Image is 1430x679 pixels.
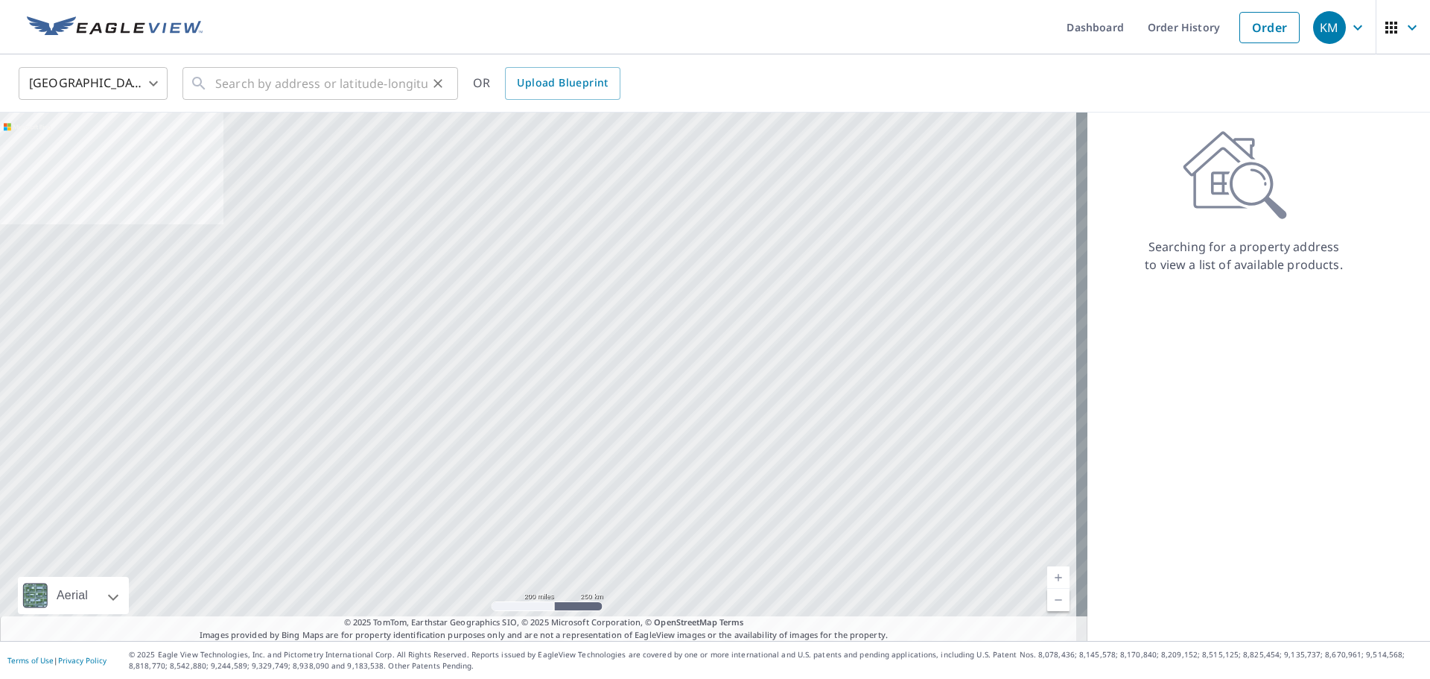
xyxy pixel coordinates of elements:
[654,616,716,628] a: OpenStreetMap
[7,656,107,665] p: |
[1047,589,1070,611] a: Current Level 5, Zoom Out
[19,63,168,104] div: [GEOGRAPHIC_DATA]
[473,67,620,100] div: OR
[215,63,428,104] input: Search by address or latitude-longitude
[505,67,620,100] a: Upload Blueprint
[719,616,744,628] a: Terms
[129,649,1423,672] p: © 2025 Eagle View Technologies, Inc. and Pictometry International Corp. All Rights Reserved. Repo...
[1047,566,1070,589] a: Current Level 5, Zoom In
[517,74,608,92] span: Upload Blueprint
[58,655,107,666] a: Privacy Policy
[52,577,92,614] div: Aerial
[27,16,203,39] img: EV Logo
[1313,11,1346,44] div: KM
[1239,12,1300,43] a: Order
[344,616,744,629] span: © 2025 TomTom, Earthstar Geographics SIO, © 2025 Microsoft Corporation, ©
[18,577,129,614] div: Aerial
[7,655,54,666] a: Terms of Use
[1144,238,1344,274] p: Searching for a property address to view a list of available products.
[428,73,448,94] button: Clear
